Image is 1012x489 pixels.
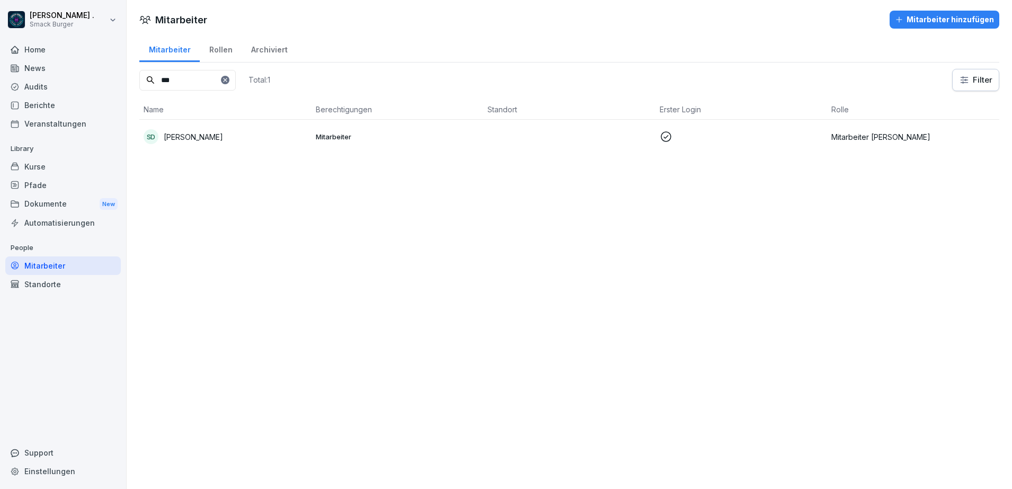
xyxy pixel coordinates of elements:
p: Total: 1 [248,75,270,85]
p: Mitarbeiter [316,132,480,141]
th: Berechtigungen [312,100,484,120]
a: Berichte [5,96,121,114]
a: Einstellungen [5,462,121,481]
a: Mitarbeiter [5,256,121,275]
a: Rollen [200,35,242,62]
a: Audits [5,77,121,96]
a: Veranstaltungen [5,114,121,133]
div: Filter [959,75,992,85]
th: Name [139,100,312,120]
a: Standorte [5,275,121,294]
p: [PERSON_NAME] . [30,11,94,20]
h1: Mitarbeiter [155,13,207,27]
a: Pfade [5,176,121,194]
div: Mitarbeiter hinzufügen [895,14,994,25]
p: People [5,239,121,256]
a: DokumenteNew [5,194,121,214]
p: Smack Burger [30,21,94,28]
a: News [5,59,121,77]
a: Automatisierungen [5,214,121,232]
th: Standort [483,100,655,120]
p: Library [5,140,121,157]
div: Dokumente [5,194,121,214]
th: Erster Login [655,100,828,120]
p: Mitarbeiter [PERSON_NAME] [831,131,995,143]
div: New [100,198,118,210]
th: Rolle [827,100,999,120]
button: Filter [953,69,999,91]
a: Home [5,40,121,59]
div: SD [144,129,158,144]
a: Kurse [5,157,121,176]
p: [PERSON_NAME] [164,131,223,143]
div: Support [5,443,121,462]
button: Mitarbeiter hinzufügen [890,11,999,29]
a: Mitarbeiter [139,35,200,62]
a: Archiviert [242,35,297,62]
